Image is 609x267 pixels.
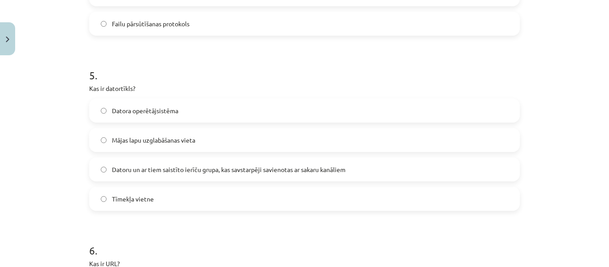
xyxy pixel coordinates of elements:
[101,137,107,143] input: Mājas lapu uzglabāšanas vieta
[112,136,195,145] span: Mājas lapu uzglabāšanas vieta
[89,229,520,256] h1: 6 .
[101,167,107,173] input: Datoru un ar tiem saistīto ierīču grupa, kas savstarpēji savienotas ar sakaru kanāliem
[101,108,107,114] input: Datora operētājsistēma
[89,84,520,93] p: Kas ir datortīkls?
[112,194,154,204] span: Tīmekļa vietne
[89,53,520,81] h1: 5 .
[101,196,107,202] input: Tīmekļa vietne
[6,37,9,42] img: icon-close-lesson-0947bae3869378f0d4975bcd49f059093ad1ed9edebbc8119c70593378902aed.svg
[112,106,178,115] span: Datora operētājsistēma
[112,19,189,29] span: Failu pārsūtīšanas protokols
[112,165,346,174] span: Datoru un ar tiem saistīto ierīču grupa, kas savstarpēji savienotas ar sakaru kanāliem
[101,21,107,27] input: Failu pārsūtīšanas protokols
